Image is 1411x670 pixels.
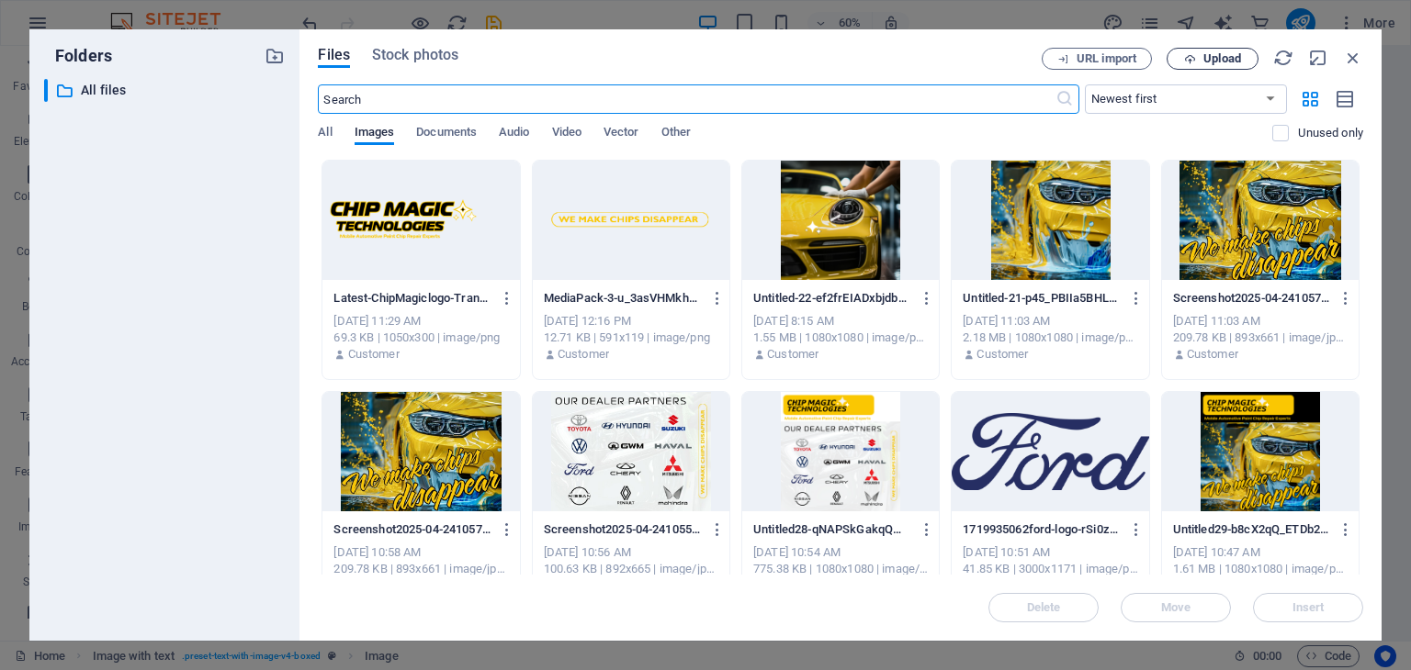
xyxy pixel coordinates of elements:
[963,290,1121,307] p: Untitled-21-p45_PBIIa5BHLRKQUhDSBw.png
[44,44,112,68] p: Folders
[333,329,508,346] div: 69.3 KB | 1050x300 | image/png
[333,521,491,538] p: Screenshot2025-04-24105738-GeTEQSiOIbJXNPq2cfbjBA.jpg
[544,561,718,577] div: 100.63 KB | 892x665 | image/jpeg
[416,121,477,147] span: Documents
[318,121,332,147] span: All
[753,521,911,538] p: Untitled28-qNAPSkGakqQMvfhmrGcFDg.png
[348,346,400,363] p: Customer
[604,121,639,147] span: Vector
[318,44,350,66] span: Files
[558,346,609,363] p: Customer
[81,80,252,101] p: All files
[1173,561,1348,577] div: 1.61 MB | 1080x1080 | image/png
[499,121,529,147] span: Audio
[1042,48,1152,70] button: URL import
[1273,48,1293,68] i: Reload
[1173,290,1331,307] p: Screenshot2025-04-24105738-j5GVbxvJ9tFm0HB9njPf5w.jpg
[753,561,928,577] div: 775.38 KB | 1080x1080 | image/png
[333,313,508,329] div: [DATE] 11:29 AM
[1173,313,1348,329] div: [DATE] 11:03 AM
[753,329,928,346] div: 1.55 MB | 1080x1080 | image/png
[1077,53,1136,64] span: URL import
[1173,544,1348,561] div: [DATE] 10:47 AM
[44,79,48,102] div: ​
[1343,48,1363,68] i: Close
[753,290,911,307] p: Untitled-22-ef2frEIADxbjdbX-e5q7xg.png
[333,561,508,577] div: 209.78 KB | 893x661 | image/jpeg
[976,346,1028,363] p: Customer
[333,290,491,307] p: Latest-ChipMagiclogo-Transparent-wHv3itDb8D2zzTyLy8qMPA.png
[1173,521,1331,538] p: Untitled29-b8cX2qQ_ETDb2aSLaZri6Q.png
[963,313,1137,329] div: [DATE] 11:03 AM
[1298,125,1363,141] p: Displays only files that are not in use on the website. Files added during this session can still...
[963,329,1137,346] div: 2.18 MB | 1080x1080 | image/png
[963,544,1137,561] div: [DATE] 10:51 AM
[372,44,458,66] span: Stock photos
[355,121,395,147] span: Images
[544,544,718,561] div: [DATE] 10:56 AM
[963,521,1121,538] p: 1719935062ford-logo-rSi0zPeuNchJKxK3TTD0eg.png
[544,313,718,329] div: [DATE] 12:16 PM
[552,121,581,147] span: Video
[544,329,718,346] div: 12.71 KB | 591x119 | image/png
[333,544,508,561] div: [DATE] 10:58 AM
[753,544,928,561] div: [DATE] 10:54 AM
[1173,329,1348,346] div: 209.78 KB | 893x661 | image/jpeg
[753,313,928,329] div: [DATE] 8:15 AM
[1187,346,1238,363] p: Customer
[767,346,818,363] p: Customer
[1308,48,1328,68] i: Minimize
[544,290,702,307] p: MediaPack-3-u_3asVHMkhzp2cx3_K6vGw.png
[661,121,691,147] span: Other
[544,521,702,538] p: Screenshot2025-04-24105538-wIU-won6hAqd7O6Akmkfrg.jpg
[1167,48,1259,70] button: Upload
[318,84,1055,114] input: Search
[265,46,285,66] i: Create new folder
[963,561,1137,577] div: 41.85 KB | 3000x1171 | image/png
[1203,53,1241,64] span: Upload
